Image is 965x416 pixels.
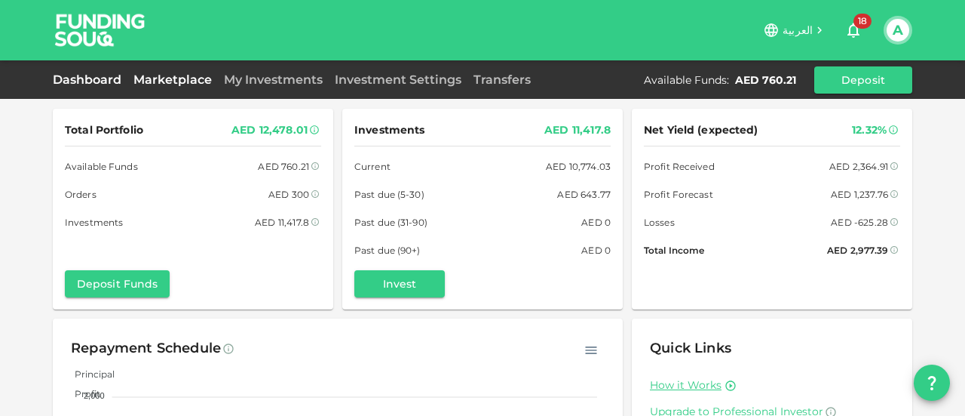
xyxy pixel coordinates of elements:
div: Available Funds : [644,72,729,88]
div: Repayment Schedule [71,337,221,361]
span: Investments [354,121,424,140]
span: Current [354,159,391,174]
div: AED 760.21 [258,159,309,174]
span: العربية [783,23,813,37]
span: Total Portfolio [65,121,143,140]
tspan: 2,000 [84,391,105,400]
span: Investments [65,214,123,230]
div: AED 643.77 [557,186,611,202]
span: Profit Received [644,159,715,174]
div: AED 2,364.91 [829,159,888,174]
div: AED 0 [581,214,611,230]
a: Investment Settings [329,72,467,87]
button: 18 [838,15,868,45]
div: AED 0 [581,242,611,258]
span: Past due (31-90) [354,214,427,230]
div: 12.32% [852,121,887,140]
span: Past due (5-30) [354,186,424,202]
span: Total Income [644,242,704,258]
span: 18 [853,14,872,29]
span: Past due (90+) [354,242,421,258]
span: Losses [644,214,675,230]
span: Profit Forecast [644,186,713,202]
button: Invest [354,270,445,297]
div: AED 300 [268,186,309,202]
div: AED 12,478.01 [231,121,308,140]
button: Deposit [814,66,912,94]
a: How it Works [650,378,721,393]
button: question [914,365,950,401]
a: Marketplace [127,72,218,87]
div: AED 760.21 [735,72,796,88]
button: Deposit Funds [65,270,170,297]
span: Available Funds [65,159,138,174]
span: Quick Links [650,340,731,356]
div: AED 2,977.39 [827,242,888,258]
span: Net Yield (expected) [644,121,758,140]
div: AED -625.28 [831,214,888,230]
a: Transfers [467,72,537,87]
div: AED 11,417.8 [544,121,611,140]
span: Orders [65,186,96,202]
div: AED 1,237.76 [831,186,888,202]
span: Principal [63,368,115,380]
a: My Investments [218,72,329,87]
a: Dashboard [53,72,127,87]
div: AED 11,417.8 [255,214,309,230]
span: Profit [63,388,100,399]
div: AED 10,774.03 [546,159,611,174]
button: A [887,19,909,42]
